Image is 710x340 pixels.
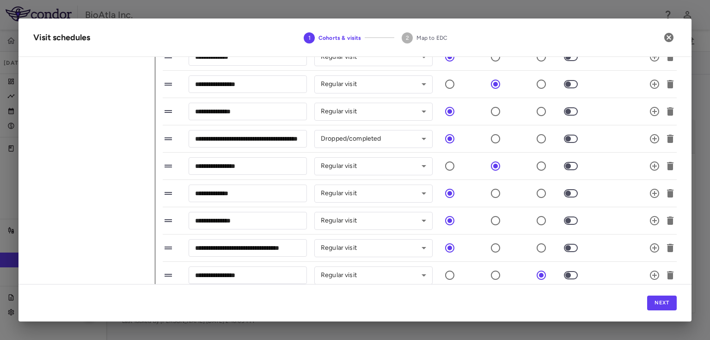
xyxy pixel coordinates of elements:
button: Cohorts & visits [296,21,368,55]
div: Visit schedules [33,31,90,44]
div: Regular visit [314,266,433,284]
button: Next [647,296,677,310]
div: Regular visit [314,212,433,230]
div: Regular visit [314,48,433,66]
div: Regular visit [314,103,433,121]
div: Regular visit [314,157,433,175]
div: Dropped/completed [314,130,433,148]
div: Regular visit [314,75,433,93]
span: Cohorts & visits [318,34,361,42]
div: Regular visit [314,239,433,257]
text: 1 [308,35,311,41]
div: Regular visit [314,185,433,203]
